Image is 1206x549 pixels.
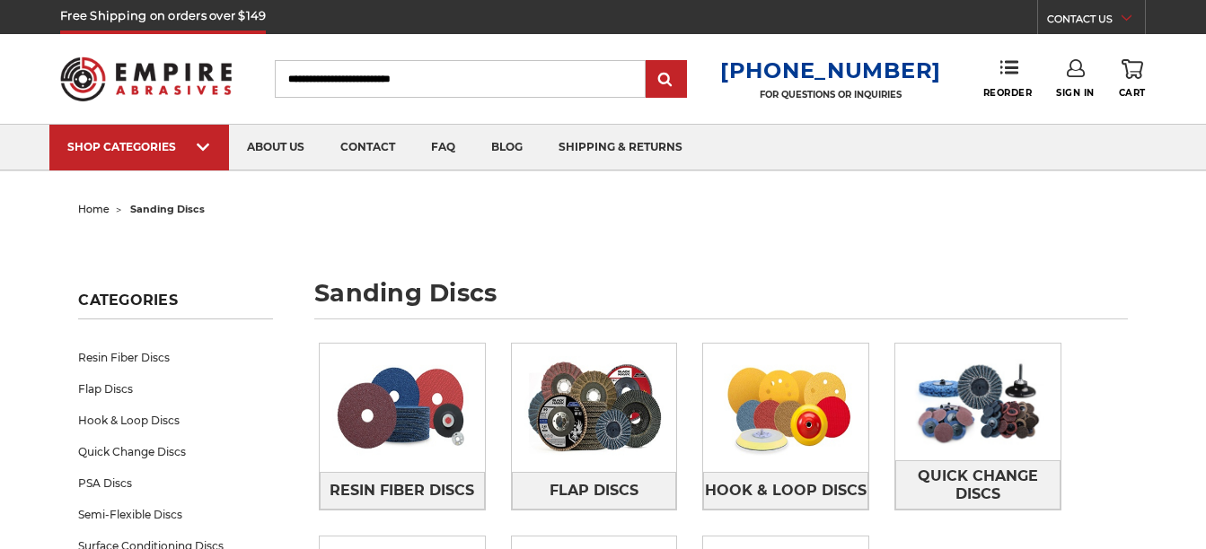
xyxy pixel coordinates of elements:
h5: Categories [78,292,273,319]
a: [PHONE_NUMBER] [720,57,941,83]
span: Resin Fiber Discs [330,475,474,506]
div: SHOP CATEGORIES [67,140,211,153]
h1: sanding discs [314,281,1127,319]
a: Hook & Loop Discs [703,472,868,510]
a: Flap Discs [78,373,273,405]
a: about us [229,125,322,170]
span: Reorder [983,87,1033,99]
img: Empire Abrasives [60,46,232,113]
a: Flap Discs [512,472,677,510]
img: Flap Discs [512,344,677,472]
a: Quick Change Discs [895,460,1061,510]
p: FOR QUESTIONS OR INQUIRIES [720,89,941,100]
a: CONTACT US [1047,9,1145,34]
img: Quick Change Discs [895,344,1061,460]
span: Flap Discs [550,475,638,506]
span: Cart [1119,87,1146,99]
img: Resin Fiber Discs [320,344,485,472]
a: shipping & returns [541,125,700,170]
a: Cart [1119,59,1146,99]
input: Submit [648,62,684,98]
a: blog [473,125,541,170]
a: Resin Fiber Discs [78,342,273,373]
a: home [78,203,110,215]
a: Semi-Flexible Discs [78,499,273,530]
span: Hook & Loop Discs [705,475,867,506]
span: sanding discs [130,203,205,215]
a: Hook & Loop Discs [78,405,273,436]
span: Quick Change Discs [896,461,1060,510]
a: faq [413,125,473,170]
a: contact [322,125,413,170]
a: Reorder [983,59,1033,98]
a: PSA Discs [78,467,273,499]
img: Hook & Loop Discs [703,344,868,472]
span: Sign In [1056,87,1095,99]
a: Quick Change Discs [78,436,273,467]
a: Resin Fiber Discs [320,472,485,510]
